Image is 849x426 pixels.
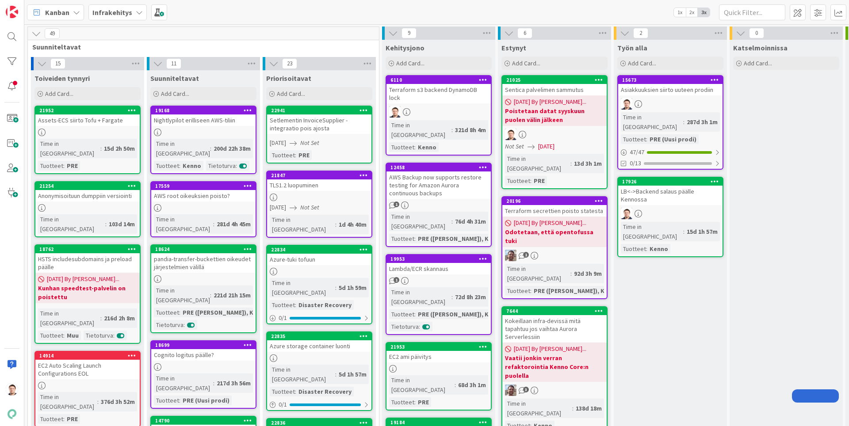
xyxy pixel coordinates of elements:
img: TG [621,208,632,219]
span: : [570,159,572,168]
div: Time in [GEOGRAPHIC_DATA] [38,308,100,328]
span: Suunniteltavat [32,42,368,51]
div: Time in [GEOGRAPHIC_DATA] [505,399,572,418]
div: 76d 4h 31m [453,217,488,226]
div: EC2 Auto Scaling Launch Configurations EOL [35,360,140,379]
div: 1d 4h 40m [337,220,369,229]
div: Nightlypilot erilliseen AWS-tiliin [151,114,256,126]
div: 103d 14m [107,219,137,229]
span: : [100,144,102,153]
div: 21025 [502,76,607,84]
b: Poistetaan datat syyskuun puolen välin jälkeen [505,106,604,124]
div: 200d 22h 38m [211,144,253,153]
div: 20196Terraform secrettien poisto statesta [502,197,607,217]
span: 49 [45,28,60,39]
span: : [335,283,337,293]
div: AWS root oikeuksien poisto? [151,190,256,202]
div: Tuotteet [621,244,646,254]
div: 7644 [502,307,607,315]
span: : [295,387,296,396]
div: Tietoturva [206,161,236,171]
div: Time in [GEOGRAPHIC_DATA] [621,222,683,241]
div: 17559AWS root oikeuksien poisto? [151,182,256,202]
div: 221d 21h 15m [211,290,253,300]
span: Työn alla [617,43,647,52]
div: 21254Anonymisoituun dumppiin versiointi [35,182,140,202]
span: : [63,331,65,340]
div: TLS1.2 luopuminen [267,179,371,191]
span: : [335,369,337,379]
div: 19168 [155,107,256,114]
div: Kenno [416,142,439,152]
span: : [414,142,416,152]
span: [DATE] By [PERSON_NAME]... [514,97,586,106]
div: Time in [GEOGRAPHIC_DATA] [389,375,455,395]
img: ET [505,250,516,261]
div: TG [502,129,607,140]
div: Kenno [180,161,203,171]
a: 18762HSTS includesubdomains ja preload päälle[DATE] By [PERSON_NAME]...Kunhan speedtest-palvelin ... [34,244,141,344]
i: Not Set [300,203,319,211]
div: PRE ([PERSON_NAME]), K... [416,309,496,319]
div: 19953 [386,255,491,263]
div: 17559 [151,182,256,190]
img: TG [6,383,18,396]
div: 12458 [390,164,491,171]
span: 2x [686,8,698,17]
span: [DATE] [538,142,555,151]
div: 15d 2h 50m [102,144,137,153]
div: Tuotteet [621,134,646,144]
span: : [236,161,237,171]
div: Time in [GEOGRAPHIC_DATA] [505,154,570,173]
div: 19184 [390,419,491,426]
div: Time in [GEOGRAPHIC_DATA] [389,287,451,307]
div: 7644 [506,308,607,314]
div: 216d 2h 8m [102,313,137,323]
div: PRE [65,161,80,171]
div: 18624 [151,245,256,253]
span: 1 [394,202,399,207]
div: PRE (Uusi prodi) [647,134,699,144]
div: 22834 [271,247,371,253]
div: 5d 1h 59m [337,283,369,293]
div: 22835Azure storage container luonti [267,332,371,352]
div: 21952Assets-ECS siirto Tofu + Fargate [35,106,140,126]
div: Setlementin InvoiceSupplier -integraatio pois ajosta [267,114,371,134]
div: 19168Nightlypilot erilliseen AWS-tiliin [151,106,256,126]
div: 22834 [267,246,371,254]
div: 22835 [267,332,371,340]
div: 19168 [151,106,256,114]
div: Tietoturva [154,320,184,330]
div: Time in [GEOGRAPHIC_DATA] [389,120,451,140]
div: 14914 [39,353,140,359]
div: Time in [GEOGRAPHIC_DATA] [154,285,210,305]
span: 1 [523,252,529,258]
div: Cognito logitus päälle? [151,349,256,361]
span: : [414,309,416,319]
div: 15673 [622,77,723,83]
div: Time in [GEOGRAPHIC_DATA] [154,139,210,158]
span: : [570,269,572,278]
div: 19953 [390,256,491,262]
span: Estynyt [501,43,526,52]
div: 22941 [271,107,371,114]
div: PRE [416,397,431,407]
div: 22836 [271,420,371,426]
div: PRE [532,176,547,186]
a: 21952Assets-ECS siirto Tofu + FargateTime in [GEOGRAPHIC_DATA]:15d 2h 50mTuotteet:PRE [34,106,141,174]
span: : [105,219,107,229]
div: 18762HSTS includesubdomains ja preload päälle [35,245,140,273]
div: Tuotteet [38,161,63,171]
span: : [63,161,65,171]
span: [DATE] By [PERSON_NAME]... [47,274,119,284]
div: Tuotteet [389,309,414,319]
a: 22834Azure-tuki tofuunTime in [GEOGRAPHIC_DATA]:5d 1h 59mTuotteet:Disaster Recovery0/1 [266,245,372,324]
span: 0/13 [630,159,641,168]
div: PRE ([PERSON_NAME]), K... [180,308,261,317]
div: 18699 [155,342,256,348]
span: Add Card... [512,59,540,67]
div: Terraform s3 backend DynamoDB lock [386,84,491,103]
div: 17926 [618,178,723,186]
div: 6110 [386,76,491,84]
div: 14914 [35,352,140,360]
